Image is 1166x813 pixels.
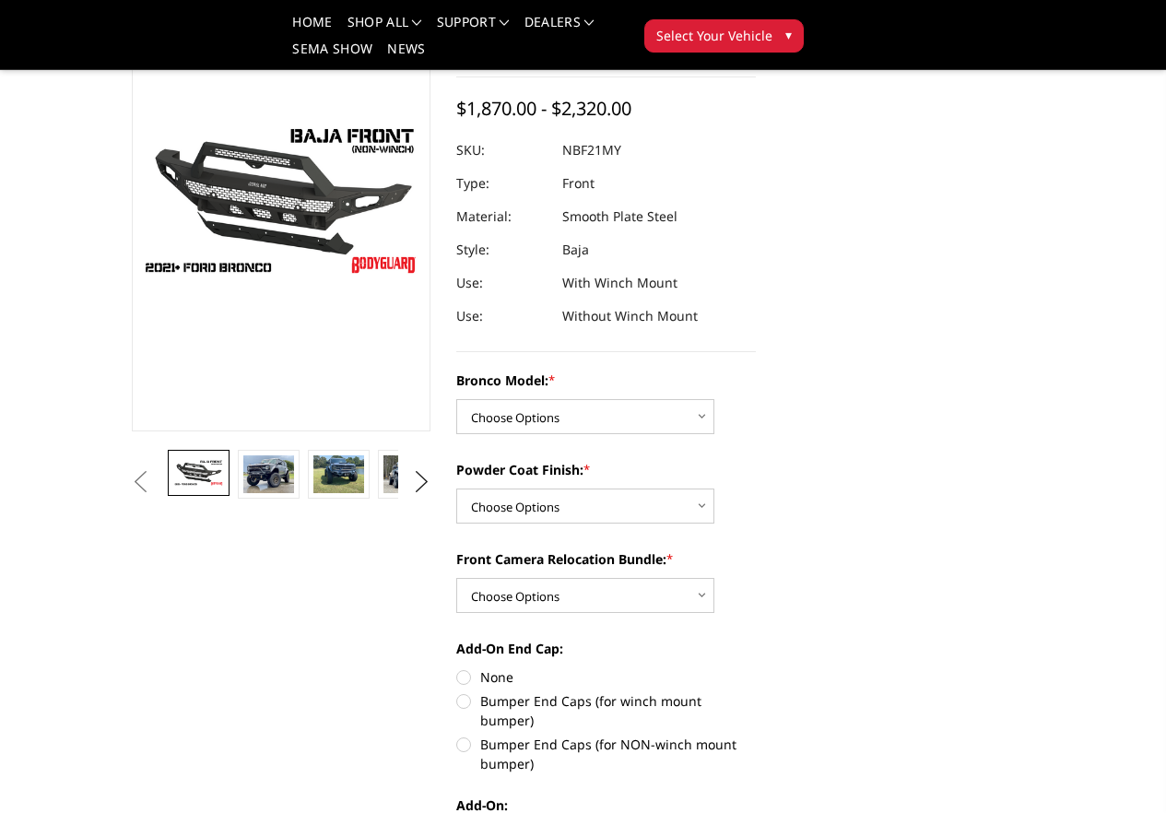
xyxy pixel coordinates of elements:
dd: Baja [562,233,589,266]
span: Select Your Vehicle [656,26,772,45]
span: ▾ [785,25,792,44]
dd: Front [562,167,595,200]
dt: Type: [456,167,548,200]
dd: With Winch Mount [562,266,677,300]
label: None [456,667,756,687]
dt: Style: [456,233,548,266]
label: Bumper End Caps (for NON-winch mount bumper) [456,735,756,773]
img: Bronco Baja Front (non-winch) [313,455,363,493]
button: Select Your Vehicle [644,19,804,53]
iframe: Chat Widget [1074,725,1166,813]
img: Bronco Baja Front (non-winch) [173,459,223,487]
a: Dealers [524,16,595,42]
label: Powder Coat Finish: [456,460,756,479]
button: Previous [127,468,155,496]
a: shop all [347,16,422,42]
dd: Without Winch Mount [562,300,698,333]
span: $1,870.00 - $2,320.00 [456,96,631,121]
a: SEMA Show [292,42,372,69]
dt: Use: [456,300,548,333]
img: Bronco Baja Front (non-winch) [383,455,433,493]
button: Next [407,468,435,496]
a: Support [437,16,510,42]
dt: Material: [456,200,548,233]
label: Bronco Model: [456,371,756,390]
label: Add-On End Cap: [456,639,756,658]
dt: SKU: [456,134,548,167]
dt: Use: [456,266,548,300]
a: News [387,42,425,69]
a: Home [292,16,332,42]
label: Front Camera Relocation Bundle: [456,549,756,569]
dd: Smooth Plate Steel [562,200,677,233]
img: Bronco Baja Front (non-winch) [243,455,293,493]
dd: NBF21MY [562,134,621,167]
label: Bumper End Caps (for winch mount bumper) [456,691,756,730]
